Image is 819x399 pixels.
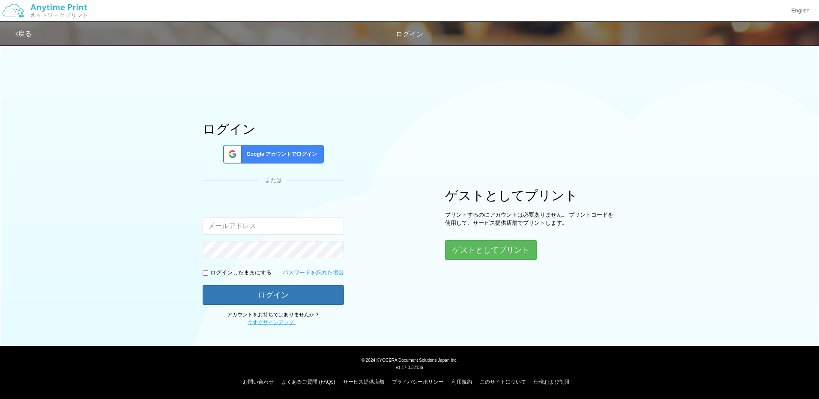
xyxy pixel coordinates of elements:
[248,319,299,325] span: 。
[248,319,294,325] a: 今すぐサインアップ
[203,122,344,136] h1: ログイン
[243,379,274,385] a: お問い合わせ
[445,211,616,227] p: プリントするのにアカウントは必要ありません。 プリントコードを使用して、サービス提供店舗でプリントします。
[396,365,423,370] span: v1.17.0.32136
[445,240,537,260] button: ゲストとしてプリント
[392,379,443,385] a: プライバシーポリシー
[243,151,317,158] span: Google アカウントでログイン
[451,379,472,385] a: 利用規約
[343,379,384,385] a: サービス提供店舗
[534,379,570,385] a: 仕様および制限
[396,30,423,38] span: ログイン
[203,176,344,185] div: または
[480,379,526,385] a: このサイトについて
[445,188,616,202] h1: ゲストとしてプリント
[203,217,344,235] input: メールアドレス
[283,269,344,277] a: パスワードを忘れた場合
[15,30,32,37] a: 戻る
[203,285,344,305] button: ログイン
[281,379,335,385] a: よくあるご質問 (FAQs)
[203,311,344,326] p: アカウントをお持ちではありませんか？
[210,269,272,277] p: ログインしたままにする
[362,357,458,363] span: © 2024 KYOCERA Document Solutions Japan Inc.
